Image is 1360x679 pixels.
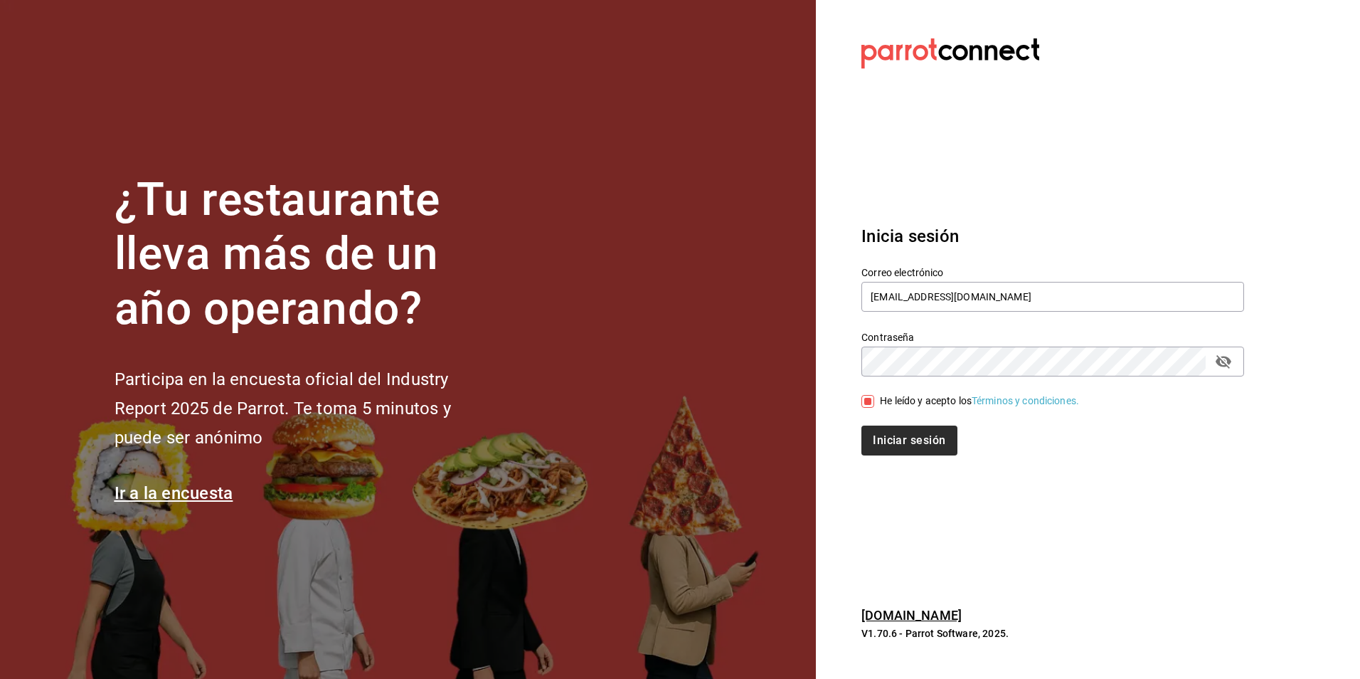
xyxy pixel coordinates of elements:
a: Términos y condiciones. [972,395,1079,406]
h2: Participa en la encuesta oficial del Industry Report 2025 de Parrot. Te toma 5 minutos y puede se... [115,365,499,452]
p: V1.70.6 - Parrot Software, 2025. [861,626,1244,641]
div: He leído y acepto los [880,394,1079,409]
label: Contraseña [861,332,1244,342]
h1: ¿Tu restaurante lleva más de un año operando? [115,173,499,337]
a: [DOMAIN_NAME] [861,608,962,623]
input: Ingresa tu correo electrónico [861,282,1244,312]
button: passwordField [1211,349,1236,374]
h3: Inicia sesión [861,223,1244,249]
button: Iniciar sesión [861,426,957,456]
label: Correo electrónico [861,267,1244,277]
a: Ir a la encuesta [115,483,233,503]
